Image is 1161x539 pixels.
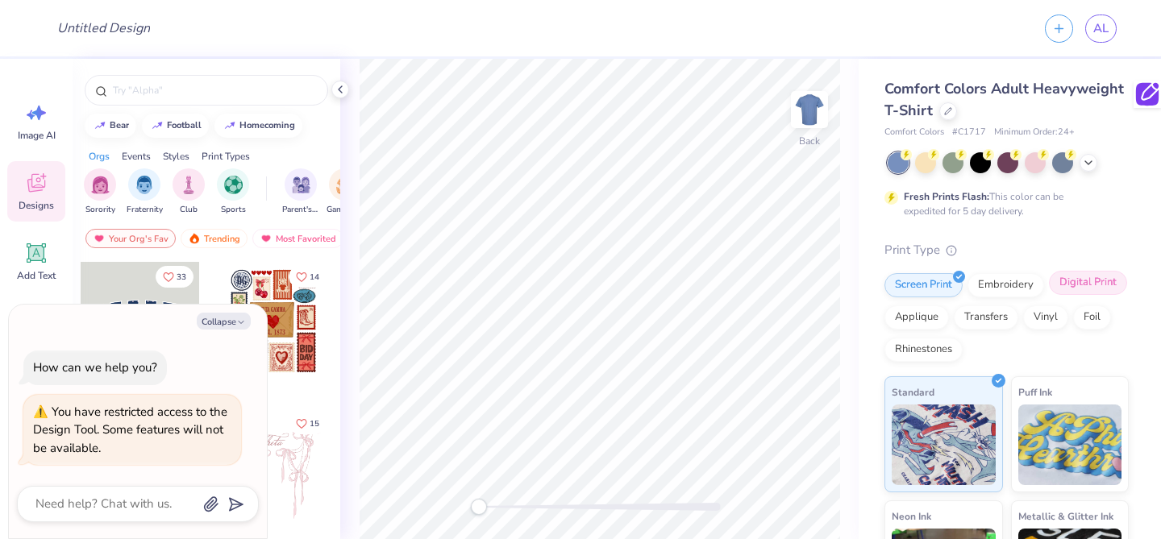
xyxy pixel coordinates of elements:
[892,384,934,400] span: Standard
[336,176,355,194] img: Game Day Image
[93,233,106,244] img: most_fav.gif
[1023,305,1068,330] div: Vinyl
[91,176,110,194] img: Sorority Image
[181,229,248,248] div: Trending
[884,126,944,139] span: Comfort Colors
[224,176,243,194] img: Sports Image
[1049,271,1127,295] div: Digital Print
[260,233,273,244] img: most_fav.gif
[110,121,129,130] div: bear
[952,126,986,139] span: # C1717
[292,176,310,194] img: Parent's Weekend Image
[967,273,1044,297] div: Embroidery
[282,168,319,216] button: filter button
[884,338,963,362] div: Rhinestones
[799,134,820,148] div: Back
[89,149,110,164] div: Orgs
[127,204,163,216] span: Fraternity
[1018,384,1052,400] span: Puff Ink
[793,93,826,126] img: Back
[1073,305,1111,330] div: Foil
[289,266,327,288] button: Like
[135,176,153,194] img: Fraternity Image
[327,168,364,216] div: filter for Game Day
[17,269,56,282] span: Add Text
[111,82,318,98] input: Try "Alpha"
[223,121,236,131] img: trend_line.gif
[173,168,205,216] button: filter button
[221,204,246,216] span: Sports
[167,121,202,130] div: football
[197,313,251,330] button: Collapse
[84,168,116,216] div: filter for Sorority
[177,273,186,281] span: 33
[904,189,1102,218] div: This color can be expedited for 5 day delivery.
[892,508,931,524] span: Neon Ink
[471,499,487,515] div: Accessibility label
[282,168,319,216] div: filter for Parent's Weekend
[884,273,963,297] div: Screen Print
[202,149,250,164] div: Print Types
[252,229,343,248] div: Most Favorited
[94,121,106,131] img: trend_line.gif
[892,404,996,485] img: Standard
[33,359,157,375] div: How can we help you?
[282,204,319,216] span: Parent's Weekend
[19,199,54,212] span: Designs
[180,176,198,194] img: Club Image
[327,168,364,216] button: filter button
[44,12,163,44] input: Untitled Design
[163,149,189,164] div: Styles
[18,129,56,142] span: Image AI
[994,126,1075,139] span: Minimum Order: 24 +
[1018,404,1122,485] img: Puff Ink
[1093,19,1109,38] span: AL
[180,204,198,216] span: Club
[217,168,249,216] button: filter button
[127,168,163,216] div: filter for Fraternity
[85,204,115,216] span: Sorority
[122,149,151,164] div: Events
[310,420,319,428] span: 15
[289,413,327,434] button: Like
[217,168,249,216] div: filter for Sports
[142,114,209,138] button: football
[310,273,319,281] span: 14
[85,229,176,248] div: Your Org's Fav
[884,305,949,330] div: Applique
[327,204,364,216] span: Game Day
[884,79,1124,120] span: Comfort Colors Adult Heavyweight T-Shirt
[1085,15,1117,43] a: AL
[884,241,1129,259] div: Print Type
[33,404,227,456] div: You have restricted access to the Design Tool. Some features will not be available.
[904,190,989,203] strong: Fresh Prints Flash:
[151,121,164,131] img: trend_line.gif
[173,168,205,216] div: filter for Club
[85,114,136,138] button: bear
[214,114,302,138] button: homecoming
[127,168,163,216] button: filter button
[1018,508,1113,524] span: Metallic & Glitter Ink
[188,233,201,244] img: trending.gif
[156,266,193,288] button: Like
[954,305,1018,330] div: Transfers
[84,168,116,216] button: filter button
[239,121,295,130] div: homecoming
